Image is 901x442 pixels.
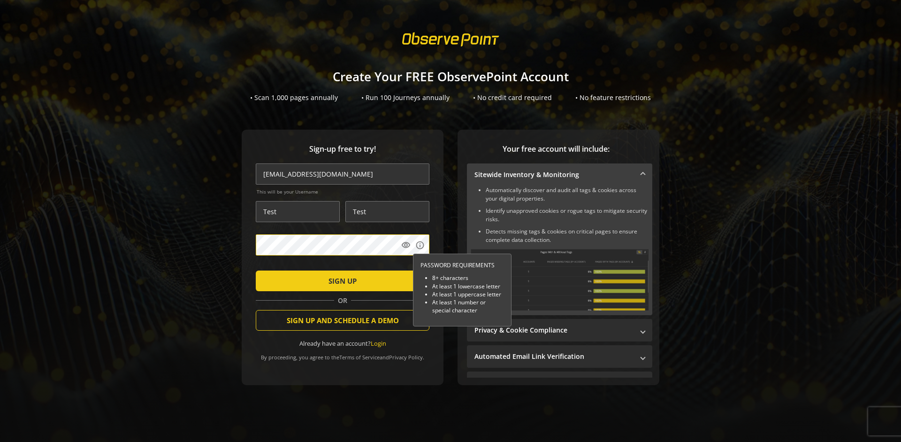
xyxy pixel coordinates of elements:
mat-panel-title: Privacy & Cookie Compliance [474,326,634,335]
mat-expansion-panel-header: Performance Monitoring with Web Vitals [467,372,652,394]
mat-panel-title: Automated Email Link Verification [474,352,634,361]
div: PASSWORD REQUIREMENTS [420,261,504,269]
mat-expansion-panel-header: Automated Email Link Verification [467,345,652,368]
li: 8+ characters [432,274,504,282]
div: • Run 100 Journeys annually [361,93,450,102]
li: At least 1 number or special character [432,298,504,314]
mat-expansion-panel-header: Privacy & Cookie Compliance [467,319,652,341]
div: • No credit card required [473,93,552,102]
mat-expansion-panel-header: Sitewide Inventory & Monitoring [467,163,652,186]
a: Privacy Policy [389,354,423,361]
div: Already have an account? [256,339,429,348]
span: Your free account will include: [467,144,645,155]
div: By proceeding, you agree to the and . [256,348,429,361]
div: • Scan 1,000 pages annually [250,93,338,102]
input: First Name * [256,201,340,222]
button: SIGN UP AND SCHEDULE A DEMO [256,310,429,331]
img: Sitewide Inventory & Monitoring [471,249,649,310]
button: SIGN UP [256,271,429,291]
span: Sign-up free to try! [256,144,429,155]
mat-icon: visibility [401,240,411,250]
li: At least 1 uppercase letter [432,290,504,298]
li: Identify unapproved cookies or rogue tags to mitigate security risks. [486,207,649,224]
div: • No feature restrictions [575,93,651,102]
li: Detects missing tags & cookies on critical pages to ensure complete data collection. [486,227,649,244]
mat-icon: info [415,240,425,250]
span: SIGN UP AND SCHEDULE A DEMO [287,312,399,329]
div: Sitewide Inventory & Monitoring [467,186,652,315]
li: At least 1 lowercase letter [432,282,504,290]
span: SIGN UP [328,272,357,289]
a: Terms of Service [339,354,380,361]
li: Automatically discover and audit all tags & cookies across your digital properties. [486,186,649,203]
span: OR [334,296,351,305]
span: This will be your Username [257,188,429,195]
mat-panel-title: Sitewide Inventory & Monitoring [474,170,634,179]
a: Login [371,339,386,348]
input: Email Address (name@work-email.com) * [256,163,429,185]
input: Last Name * [345,201,429,222]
